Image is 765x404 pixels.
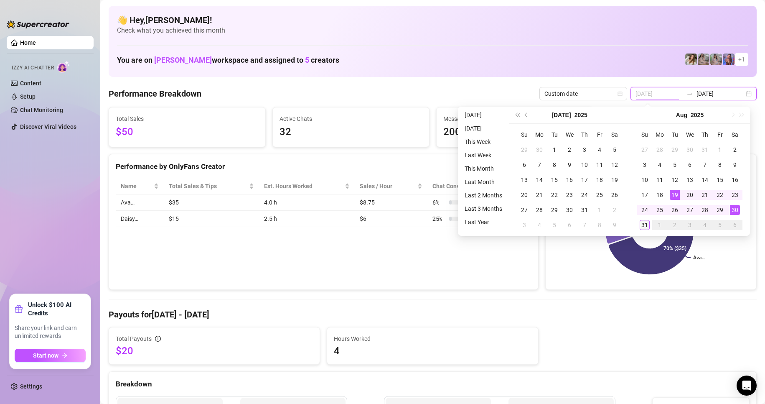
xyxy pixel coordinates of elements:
[592,217,607,233] td: 2025-08-08
[579,220,590,230] div: 7
[685,54,697,65] img: Paige
[564,175,574,185] div: 16
[564,220,574,230] div: 6
[577,172,592,187] td: 2025-07-17
[652,142,667,157] td: 2025-07-28
[519,145,529,155] div: 29
[579,160,590,170] div: 10
[667,217,682,233] td: 2025-09-02
[534,145,544,155] div: 30
[697,127,712,142] th: Th
[592,142,607,157] td: 2025-07-04
[544,87,622,100] span: Custom date
[682,142,697,157] td: 2025-07-30
[727,172,742,187] td: 2025-08-16
[710,54,722,65] img: Daisy
[686,90,693,97] span: to
[727,202,742,217] td: 2025-08-30
[427,178,531,194] th: Chat Conversion
[667,157,682,172] td: 2025-08-05
[727,142,742,157] td: 2025-08-02
[12,64,54,72] span: Izzy AI Chatter
[682,157,697,172] td: 2025-08-06
[562,217,577,233] td: 2025-08-06
[652,217,667,233] td: 2025-09-01
[549,190,559,200] div: 22
[697,142,712,157] td: 2025-07-31
[547,127,562,142] th: Tu
[534,160,544,170] div: 7
[33,352,58,359] span: Start now
[164,178,259,194] th: Total Sales & Tips
[305,56,309,64] span: 5
[280,114,422,123] span: Active Chats
[116,344,313,358] span: $20
[715,175,725,185] div: 15
[519,220,529,230] div: 3
[547,172,562,187] td: 2025-07-15
[640,205,650,215] div: 24
[670,160,680,170] div: 5
[513,107,522,123] button: Last year (Control + left)
[7,20,69,28] img: logo-BBDzfeDw.svg
[532,202,547,217] td: 2025-07-28
[549,175,559,185] div: 15
[461,217,506,227] li: Last Year
[517,217,532,233] td: 2025-08-03
[519,160,529,170] div: 6
[562,127,577,142] th: We
[549,145,559,155] div: 1
[117,26,748,35] span: Check what you achieved this month
[577,142,592,157] td: 2025-07-03
[20,80,41,87] a: Content
[670,220,680,230] div: 2
[667,172,682,187] td: 2025-08-12
[564,190,574,200] div: 23
[712,172,727,187] td: 2025-08-15
[655,190,665,200] div: 18
[579,190,590,200] div: 24
[730,205,740,215] div: 30
[697,157,712,172] td: 2025-08-07
[607,172,622,187] td: 2025-07-19
[610,175,620,185] div: 19
[532,127,547,142] th: Mo
[610,160,620,170] div: 12
[549,160,559,170] div: 8
[519,205,529,215] div: 27
[579,145,590,155] div: 3
[652,202,667,217] td: 2025-08-25
[534,205,544,215] div: 28
[116,211,164,227] td: Daisy…
[592,187,607,202] td: 2025-07-25
[517,157,532,172] td: 2025-07-06
[618,91,623,96] span: calendar
[579,205,590,215] div: 31
[700,160,710,170] div: 7
[355,194,427,211] td: $8.75
[727,217,742,233] td: 2025-09-06
[697,202,712,217] td: 2025-08-28
[697,187,712,202] td: 2025-08-21
[700,220,710,230] div: 4
[534,220,544,230] div: 4
[564,145,574,155] div: 2
[116,178,164,194] th: Name
[730,175,740,185] div: 16
[154,56,212,64] span: [PERSON_NAME]
[730,145,740,155] div: 2
[637,217,652,233] td: 2025-08-31
[549,205,559,215] div: 29
[607,202,622,217] td: 2025-08-02
[461,110,506,120] li: [DATE]
[20,93,36,100] a: Setup
[116,114,259,123] span: Total Sales
[164,211,259,227] td: $15
[715,205,725,215] div: 29
[712,157,727,172] td: 2025-08-08
[20,123,76,130] a: Discover Viral Videos
[607,127,622,142] th: Sa
[700,175,710,185] div: 14
[723,54,735,65] img: Ava
[562,202,577,217] td: 2025-07-30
